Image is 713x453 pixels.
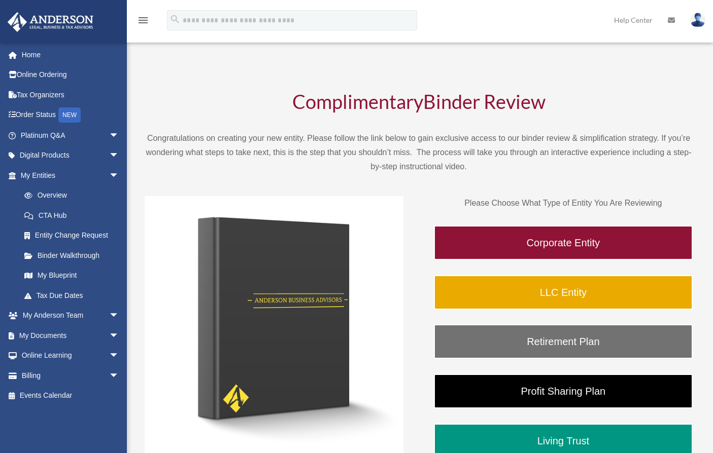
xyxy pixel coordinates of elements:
[7,125,134,145] a: Platinum Q&Aarrow_drop_down
[109,125,129,146] span: arrow_drop_down
[7,325,134,346] a: My Documentsarrow_drop_down
[14,245,129,266] a: Binder Walkthrough
[109,325,129,346] span: arrow_drop_down
[690,13,705,27] img: User Pic
[109,346,129,366] span: arrow_drop_down
[109,306,129,326] span: arrow_drop_down
[14,185,134,206] a: Overview
[7,145,134,166] a: Digital Productsarrow_drop_down
[7,346,134,366] a: Online Learningarrow_drop_down
[109,145,129,166] span: arrow_drop_down
[58,107,81,123] div: NEW
[169,14,181,25] i: search
[434,275,693,310] a: LLC Entity
[7,306,134,326] a: My Anderson Teamarrow_drop_down
[7,65,134,85] a: Online Ordering
[14,266,134,286] a: My Blueprint
[137,14,149,26] i: menu
[109,165,129,186] span: arrow_drop_down
[434,225,693,260] a: Corporate Entity
[7,105,134,126] a: Order StatusNEW
[145,131,693,174] p: Congratulations on creating your new entity. Please follow the link below to gain exclusive acces...
[7,45,134,65] a: Home
[137,18,149,26] a: menu
[7,165,134,185] a: My Entitiesarrow_drop_down
[434,324,693,359] a: Retirement Plan
[14,225,134,246] a: Entity Change Request
[434,374,693,408] a: Profit Sharing Plan
[434,196,693,210] p: Please Choose What Type of Entity You Are Reviewing
[14,205,134,225] a: CTA Hub
[7,386,134,406] a: Events Calendar
[109,365,129,386] span: arrow_drop_down
[5,12,96,32] img: Anderson Advisors Platinum Portal
[7,365,134,386] a: Billingarrow_drop_down
[14,285,134,306] a: Tax Due Dates
[423,90,546,113] span: Binder Review
[7,85,134,105] a: Tax Organizers
[292,90,423,113] span: Complimentary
